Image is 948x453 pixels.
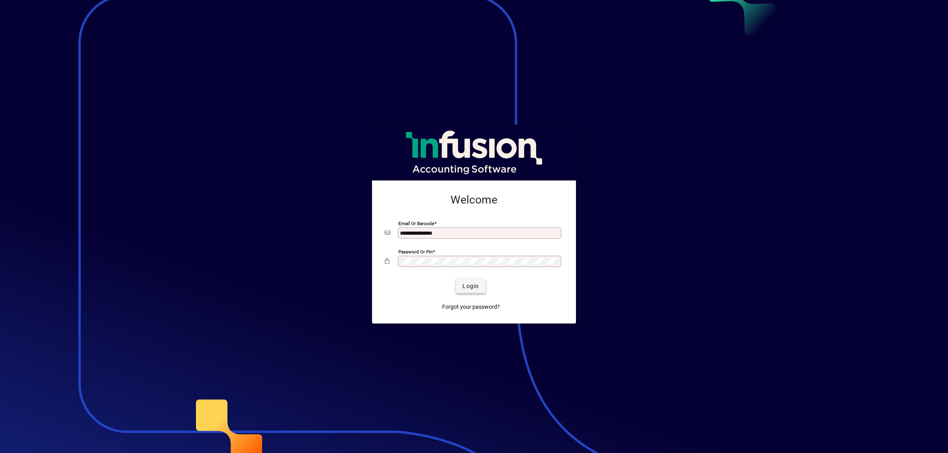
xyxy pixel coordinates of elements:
[456,279,485,293] button: Login
[398,249,433,255] mat-label: Password or Pin
[398,221,434,226] mat-label: Email or Barcode
[385,193,563,207] h2: Welcome
[442,303,500,311] span: Forgot your password?
[462,282,479,290] span: Login
[439,300,503,314] a: Forgot your password?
